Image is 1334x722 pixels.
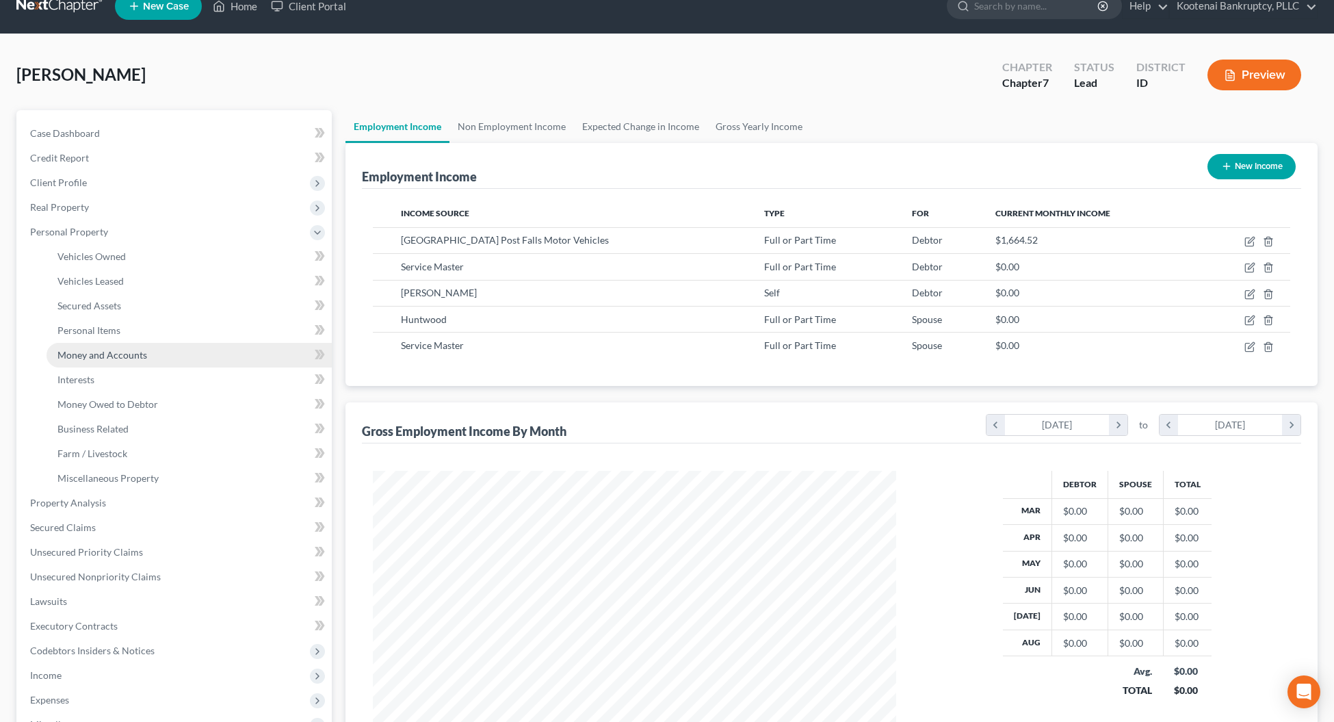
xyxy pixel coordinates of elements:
[57,275,124,287] span: Vehicles Leased
[30,595,67,607] span: Lawsuits
[57,374,94,385] span: Interests
[30,521,96,533] span: Secured Claims
[1119,610,1152,623] div: $0.00
[401,234,609,246] span: [GEOGRAPHIC_DATA] Post Falls Motor Vehicles
[1002,60,1052,75] div: Chapter
[1063,584,1097,597] div: $0.00
[47,466,332,491] a: Miscellaneous Property
[1163,471,1212,498] th: Total
[1139,418,1148,432] span: to
[1003,604,1052,630] th: [DATE]
[57,448,127,459] span: Farm / Livestock
[1174,684,1201,697] div: $0.00
[19,540,332,565] a: Unsecured Priority Claims
[1003,551,1052,577] th: May
[1074,75,1114,91] div: Lead
[47,441,332,466] a: Farm / Livestock
[47,269,332,294] a: Vehicles Leased
[47,244,332,269] a: Vehicles Owned
[362,423,566,439] div: Gross Employment Income By Month
[1119,665,1152,678] div: Avg.
[912,313,942,325] span: Spouse
[30,669,62,681] span: Income
[1163,551,1212,577] td: $0.00
[19,589,332,614] a: Lawsuits
[707,110,811,143] a: Gross Yearly Income
[401,313,447,325] span: Huntwood
[57,349,147,361] span: Money and Accounts
[1163,630,1212,656] td: $0.00
[30,546,143,558] span: Unsecured Priority Claims
[1119,531,1152,545] div: $0.00
[1063,610,1097,623] div: $0.00
[19,121,332,146] a: Case Dashboard
[57,423,129,435] span: Business Related
[57,324,120,336] span: Personal Items
[1063,636,1097,650] div: $0.00
[30,645,155,656] span: Codebtors Insiders & Notices
[995,287,1019,298] span: $0.00
[19,491,332,515] a: Property Analysis
[1119,584,1152,597] div: $0.00
[345,110,449,143] a: Employment Income
[1074,60,1114,75] div: Status
[1287,675,1320,708] div: Open Intercom Messenger
[57,250,126,262] span: Vehicles Owned
[1005,415,1110,435] div: [DATE]
[995,234,1038,246] span: $1,664.52
[30,571,161,582] span: Unsecured Nonpriority Claims
[47,343,332,368] a: Money and Accounts
[912,339,942,351] span: Spouse
[912,234,943,246] span: Debtor
[401,208,469,218] span: Income Source
[19,515,332,540] a: Secured Claims
[30,152,89,164] span: Credit Report
[1174,665,1201,678] div: $0.00
[1282,415,1300,435] i: chevron_right
[995,261,1019,272] span: $0.00
[47,417,332,441] a: Business Related
[1163,525,1212,551] td: $0.00
[47,392,332,417] a: Money Owed to Debtor
[1109,415,1127,435] i: chevron_right
[1108,471,1163,498] th: Spouse
[764,313,836,325] span: Full or Part Time
[30,201,89,213] span: Real Property
[1043,76,1049,89] span: 7
[47,294,332,318] a: Secured Assets
[764,234,836,246] span: Full or Part Time
[16,64,146,84] span: [PERSON_NAME]
[30,497,106,508] span: Property Analysis
[30,177,87,188] span: Client Profile
[1003,630,1052,656] th: Aug
[1119,504,1152,518] div: $0.00
[1003,578,1052,604] th: Jun
[1119,684,1152,697] div: TOTAL
[1119,636,1152,650] div: $0.00
[47,318,332,343] a: Personal Items
[1207,154,1296,179] button: New Income
[57,398,158,410] span: Money Owed to Debtor
[764,287,780,298] span: Self
[30,694,69,706] span: Expenses
[1003,525,1052,551] th: Apr
[401,339,464,351] span: Service Master
[1163,604,1212,630] td: $0.00
[574,110,707,143] a: Expected Change in Income
[1136,60,1186,75] div: District
[1051,471,1108,498] th: Debtor
[30,226,108,237] span: Personal Property
[995,339,1019,351] span: $0.00
[1063,504,1097,518] div: $0.00
[401,261,464,272] span: Service Master
[1178,415,1283,435] div: [DATE]
[986,415,1005,435] i: chevron_left
[30,127,100,139] span: Case Dashboard
[1160,415,1178,435] i: chevron_left
[19,146,332,170] a: Credit Report
[143,1,189,12] span: New Case
[1002,75,1052,91] div: Chapter
[912,287,943,298] span: Debtor
[995,208,1110,218] span: Current Monthly Income
[30,620,118,632] span: Executory Contracts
